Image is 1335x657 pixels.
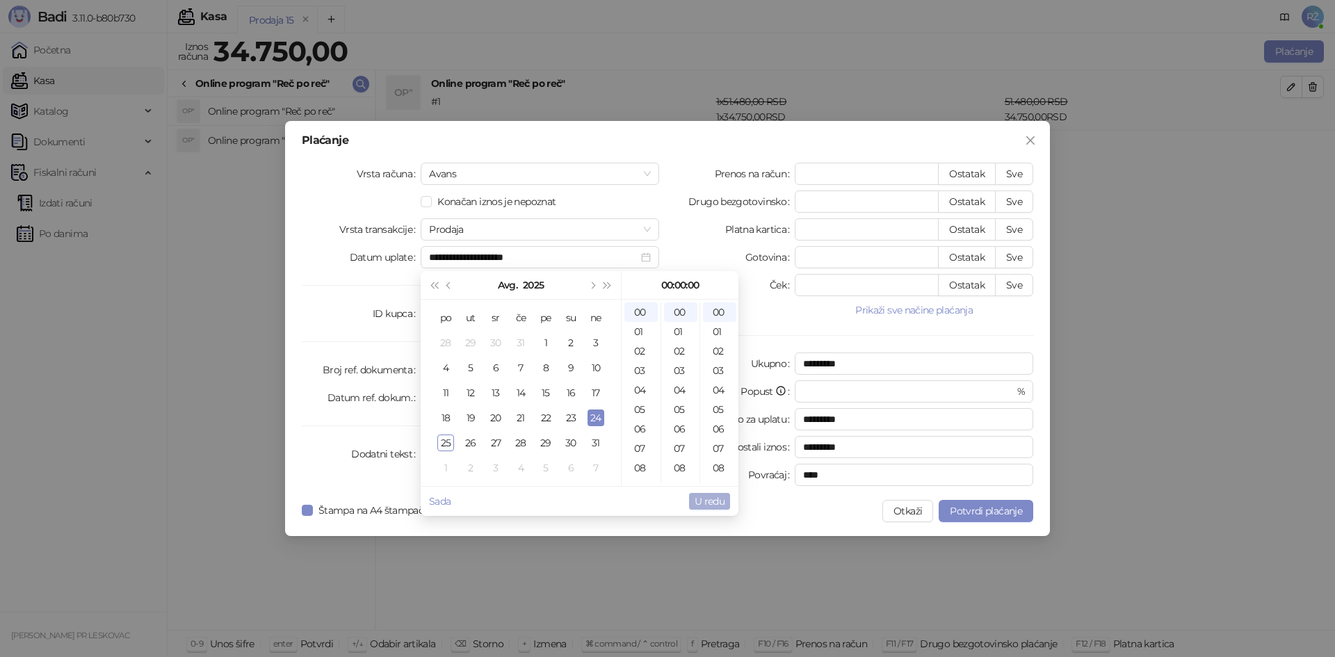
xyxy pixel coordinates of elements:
label: Vrsta transakcije [339,218,421,241]
span: Prodaja [429,219,651,240]
div: 7 [512,359,529,376]
button: Close [1019,129,1042,152]
td: 2025-08-19 [458,405,483,430]
div: 5 [462,359,479,376]
span: Zatvori [1019,135,1042,146]
div: 21 [512,409,529,426]
td: 2025-08-08 [533,355,558,380]
label: Preostali iznos [722,436,795,458]
td: 2025-08-07 [508,355,533,380]
div: 05 [664,400,697,419]
label: Datum uplate [350,246,421,268]
div: 28 [512,435,529,451]
button: Izaberi mesec [498,271,517,299]
div: 01 [664,322,697,341]
div: 03 [624,361,658,380]
td: 2025-08-02 [558,330,583,355]
div: 15 [537,384,554,401]
div: 4 [512,460,529,476]
button: Otkaži [882,500,933,522]
label: Popust [741,380,795,403]
div: 06 [703,419,736,439]
td: 2025-07-29 [458,330,483,355]
div: 07 [664,439,697,458]
button: Sve [995,218,1033,241]
div: 20 [487,409,504,426]
td: 2025-08-01 [533,330,558,355]
td: 2025-08-30 [558,430,583,455]
div: 22 [537,409,554,426]
div: 00 [703,302,736,322]
div: 5 [537,460,554,476]
th: po [433,305,458,330]
th: pe [533,305,558,330]
div: 14 [512,384,529,401]
button: Sledeći mesec (PageDown) [584,271,599,299]
div: 11 [437,384,454,401]
label: Ukupno [751,352,795,375]
td: 2025-08-20 [483,405,508,430]
div: 4 [437,359,454,376]
label: Broj ref. dokumenta [323,359,421,381]
div: 29 [462,334,479,351]
td: 2025-08-12 [458,380,483,405]
button: Prethodna godina (Control + left) [426,271,442,299]
div: 25 [437,435,454,451]
td: 2025-08-29 [533,430,558,455]
td: 2025-09-04 [508,455,533,480]
td: 2025-08-11 [433,380,458,405]
div: 9 [563,359,579,376]
div: Plaćanje [302,135,1033,146]
button: Ostatak [938,190,996,213]
td: 2025-08-10 [583,355,608,380]
td: 2025-09-02 [458,455,483,480]
button: Potvrdi plaćanje [939,500,1033,522]
div: 09 [624,478,658,497]
input: Datum uplate [429,250,638,265]
td: 2025-08-31 [583,430,608,455]
label: Datum ref. dokum. [327,387,421,409]
th: ut [458,305,483,330]
span: Štampa na A4 štampaču [313,503,435,518]
div: 08 [624,458,658,478]
button: Sve [995,190,1033,213]
div: 6 [563,460,579,476]
label: Ček [770,274,795,296]
div: 03 [664,361,697,380]
div: 01 [703,322,736,341]
div: 3 [588,334,604,351]
th: su [558,305,583,330]
span: U redu [695,495,725,508]
div: 07 [703,439,736,458]
label: Platna kartica [725,218,795,241]
td: 2025-08-25 [433,430,458,455]
input: Popust [803,381,1014,402]
th: če [508,305,533,330]
div: 1 [437,460,454,476]
div: 2 [563,334,579,351]
span: Potvrdi plaćanje [950,505,1022,517]
td: 2025-08-26 [458,430,483,455]
button: Sledeća godina (Control + right) [600,271,615,299]
button: Izaberi godinu [523,271,544,299]
div: 17 [588,384,604,401]
label: Drugo bezgotovinsko [688,190,795,213]
div: 23 [563,409,579,426]
button: Sve [995,246,1033,268]
td: 2025-08-05 [458,355,483,380]
td: 2025-08-24 [583,405,608,430]
div: 29 [537,435,554,451]
label: Gotovina [745,246,795,268]
div: 8 [537,359,554,376]
div: 06 [664,419,697,439]
label: Dodatni tekst [351,443,421,465]
td: 2025-08-28 [508,430,533,455]
div: 16 [563,384,579,401]
td: 2025-09-05 [533,455,558,480]
label: Vrsta računa [357,163,421,185]
div: 00 [624,302,658,322]
button: Sve [995,274,1033,296]
div: 02 [664,341,697,361]
div: 10 [588,359,604,376]
td: 2025-08-15 [533,380,558,405]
